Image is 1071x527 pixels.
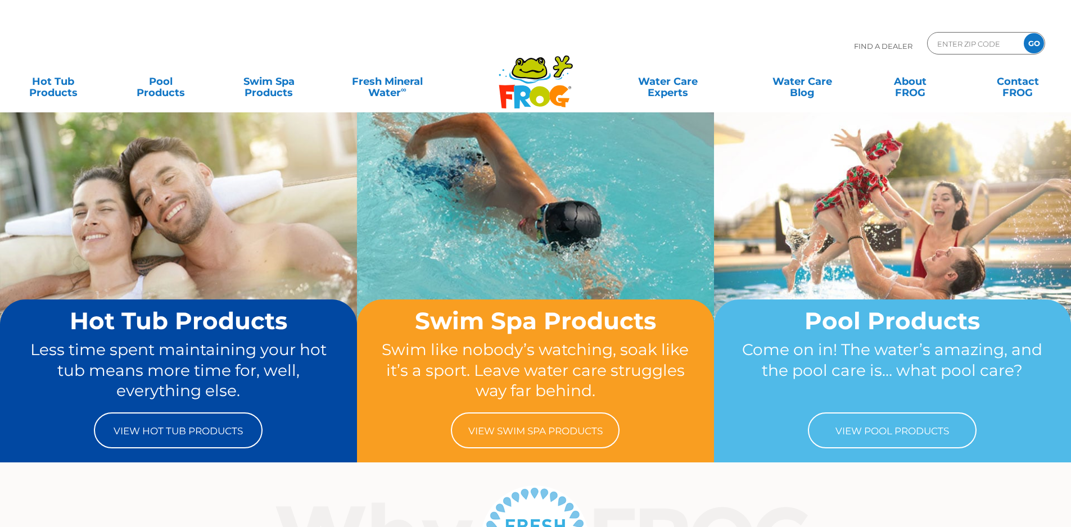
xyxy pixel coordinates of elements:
[401,85,406,94] sup: ∞
[378,308,693,334] h2: Swim Spa Products
[600,70,736,93] a: Water CareExperts
[1024,33,1044,53] input: GO
[735,339,1050,401] p: Come on in! The water’s amazing, and the pool care is… what pool care?
[21,339,336,401] p: Less time spent maintaining your hot tub means more time for, well, everything else.
[854,32,912,60] p: Find A Dealer
[976,70,1060,93] a: ContactFROG
[94,412,263,448] a: View Hot Tub Products
[119,70,203,93] a: PoolProducts
[378,339,693,401] p: Swim like nobody’s watching, soak like it’s a sport. Leave water care struggles way far behind.
[21,308,336,334] h2: Hot Tub Products
[808,412,977,448] a: View Pool Products
[492,40,579,109] img: Frog Products Logo
[11,70,95,93] a: Hot TubProducts
[735,308,1050,334] h2: Pool Products
[227,70,311,93] a: Swim SpaProducts
[760,70,844,93] a: Water CareBlog
[868,70,952,93] a: AboutFROG
[335,70,440,93] a: Fresh MineralWater∞
[451,412,620,448] a: View Swim Spa Products
[357,112,714,378] img: home-banner-swim-spa-short
[714,112,1071,378] img: home-banner-pool-short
